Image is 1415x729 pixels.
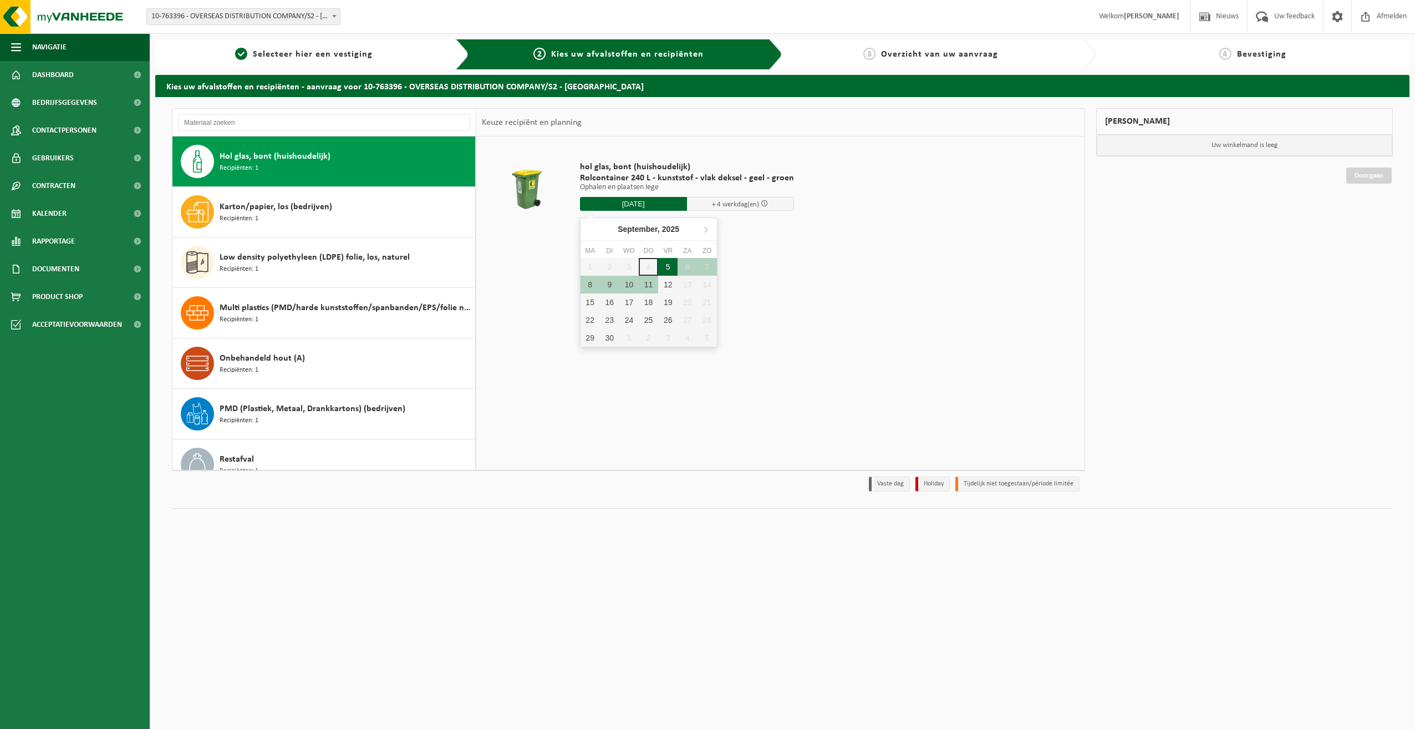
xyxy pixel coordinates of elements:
[639,311,658,329] div: 25
[172,338,476,389] button: Onbehandeld hout (A) Recipiënten: 1
[220,163,258,174] span: Recipiënten: 1
[581,245,600,256] div: ma
[580,173,794,184] span: Rolcontainer 240 L - kunststof - vlak deksel - geel - groen
[172,288,476,338] button: Multi plastics (PMD/harde kunststoffen/spanbanden/EPS/folie naturel/folie gemengd) Recipiënten: 1
[220,365,258,376] span: Recipiënten: 1
[220,214,258,224] span: Recipiënten: 1
[32,311,122,338] span: Acceptatievoorwaarden
[658,258,678,276] div: 5
[533,48,546,60] span: 2
[1237,50,1286,59] span: Bevestiging
[146,8,340,25] span: 10-763396 - OVERSEAS DISTRIBUTION COMPANY/S2 - ANTWERPEN
[172,237,476,288] button: Low density polyethyleen (LDPE) folie, los, naturel Recipiënten: 1
[1124,12,1179,21] strong: [PERSON_NAME]
[697,245,716,256] div: zo
[639,276,658,293] div: 11
[1219,48,1231,60] span: 4
[581,276,600,293] div: 8
[580,161,794,173] span: hol glas, bont (huishoudelijk)
[551,50,704,59] span: Kies uw afvalstoffen en recipiënten
[869,477,910,492] li: Vaste dag
[600,311,619,329] div: 23
[32,283,83,311] span: Product Shop
[658,293,678,311] div: 19
[863,48,876,60] span: 3
[32,227,75,255] span: Rapportage
[662,225,679,233] i: 2025
[712,201,759,208] span: + 4 werkdag(en)
[253,50,373,59] span: Selecteer hier een vestiging
[580,197,687,211] input: Selecteer datum
[220,352,305,365] span: Onbehandeld hout (A)
[915,477,950,492] li: Holiday
[619,311,639,329] div: 24
[613,220,684,238] div: September,
[581,329,600,347] div: 29
[220,416,258,426] span: Recipiënten: 1
[220,251,410,264] span: Low density polyethyleen (LDPE) folie, los, naturel
[619,276,639,293] div: 10
[1096,108,1393,135] div: [PERSON_NAME]
[619,329,639,347] div: 1
[32,89,97,117] span: Bedrijfsgegevens
[639,245,658,256] div: do
[147,9,340,24] span: 10-763396 - OVERSEAS DISTRIBUTION COMPANY/S2 - ANTWERPEN
[161,48,447,61] a: 1Selecteer hier een vestiging
[658,329,678,347] div: 3
[619,293,639,311] div: 17
[881,50,998,59] span: Overzicht van uw aanvraag
[32,33,67,61] span: Navigatie
[1346,168,1392,184] a: Doorgaan
[32,255,79,283] span: Documenten
[600,245,619,256] div: di
[476,109,587,136] div: Keuze recipiënt en planning
[658,245,678,256] div: vr
[658,311,678,329] div: 26
[639,293,658,311] div: 18
[619,245,639,256] div: wo
[220,466,258,477] span: Recipiënten: 1
[220,264,258,275] span: Recipiënten: 1
[235,48,247,60] span: 1
[32,200,67,227] span: Kalender
[955,477,1080,492] li: Tijdelijk niet toegestaan/période limitée
[220,402,405,416] span: PMD (Plastiek, Metaal, Drankkartons) (bedrijven)
[32,61,74,89] span: Dashboard
[32,172,75,200] span: Contracten
[32,144,74,172] span: Gebruikers
[1097,135,1393,156] p: Uw winkelmand is leeg
[581,311,600,329] div: 22
[178,114,470,131] input: Materiaal zoeken
[581,293,600,311] div: 15
[32,117,96,144] span: Contactpersonen
[172,187,476,237] button: Karton/papier, los (bedrijven) Recipiënten: 1
[172,136,476,187] button: Hol glas, bont (huishoudelijk) Recipiënten: 1
[658,276,678,293] div: 12
[639,329,658,347] div: 2
[220,150,330,163] span: Hol glas, bont (huishoudelijk)
[220,453,254,466] span: Restafval
[600,276,619,293] div: 9
[600,329,619,347] div: 30
[155,75,1409,97] h2: Kies uw afvalstoffen en recipiënten - aanvraag voor 10-763396 - OVERSEAS DISTRIBUTION COMPANY/S2 ...
[220,301,472,315] span: Multi plastics (PMD/harde kunststoffen/spanbanden/EPS/folie naturel/folie gemengd)
[220,315,258,325] span: Recipiënten: 1
[600,293,619,311] div: 16
[220,200,332,214] span: Karton/papier, los (bedrijven)
[580,184,794,191] p: Ophalen en plaatsen lege
[678,245,697,256] div: za
[172,439,476,490] button: Restafval Recipiënten: 1
[172,389,476,439] button: PMD (Plastiek, Metaal, Drankkartons) (bedrijven) Recipiënten: 1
